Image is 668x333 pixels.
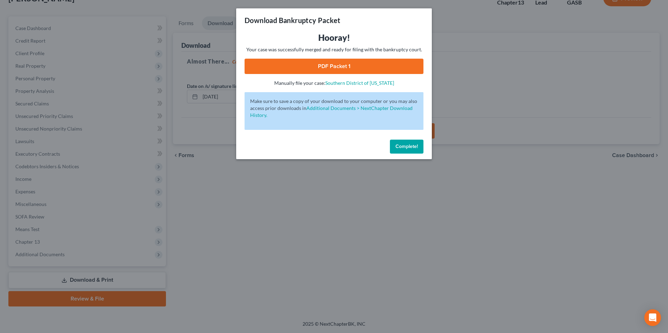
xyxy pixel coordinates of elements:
[245,15,340,25] h3: Download Bankruptcy Packet
[245,46,423,53] p: Your case was successfully merged and ready for filing with the bankruptcy court.
[644,309,661,326] div: Open Intercom Messenger
[325,80,394,86] a: Southern District of [US_STATE]
[390,140,423,154] button: Complete!
[245,80,423,87] p: Manually file your case:
[250,105,413,118] a: Additional Documents > NextChapter Download History.
[395,143,418,149] span: Complete!
[245,32,423,43] h3: Hooray!
[250,98,418,119] p: Make sure to save a copy of your download to your computer or you may also access prior downloads in
[245,59,423,74] a: PDF Packet 1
